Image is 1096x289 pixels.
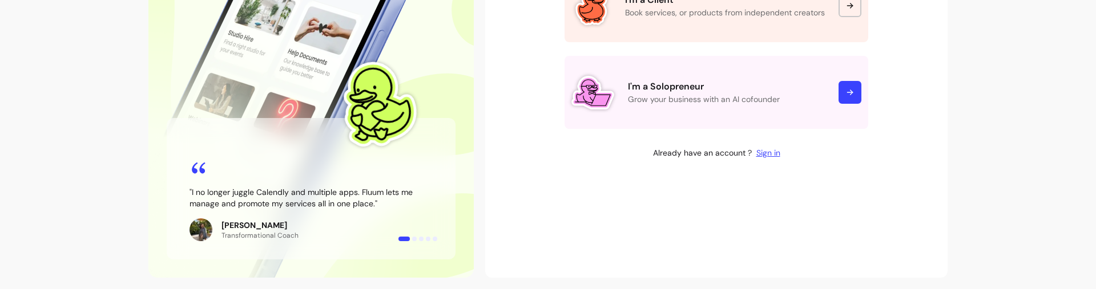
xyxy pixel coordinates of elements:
[625,7,825,18] p: Book services, or products from independent creators
[628,93,825,105] p: Grow your business with an AI cofounder
[628,80,825,93] p: I'm a Solopreneur
[221,219,299,231] p: [PERSON_NAME]
[571,71,614,114] img: Fluum Duck sticker
[221,231,299,240] p: Transformational Coach
[328,53,429,154] img: Fluum Duck sticker
[190,218,212,241] img: Review avatar
[190,186,433,209] blockquote: " I no longer juggle Calendly and multiple apps. Fluum lets me manage and promote my services all...
[756,147,780,158] a: Sign in
[653,147,752,158] p: Already have an account ?
[565,56,868,129] a: Fluum Duck stickerI'm a SolopreneurGrow your business with an AI cofounder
